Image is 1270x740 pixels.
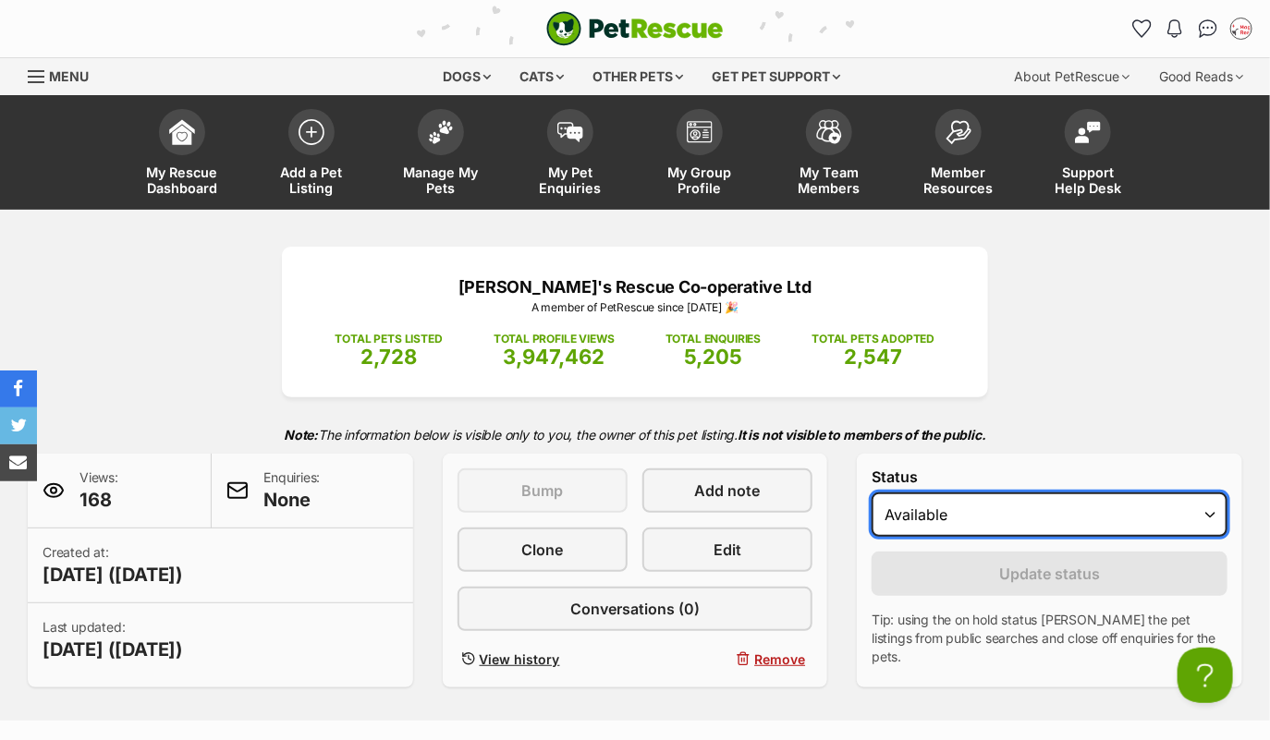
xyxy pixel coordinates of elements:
[140,164,224,196] span: My Rescue Dashboard
[738,427,986,443] strong: It is not visible to members of the public.
[684,345,742,369] span: 5,205
[788,164,871,196] span: My Team Members
[1127,14,1156,43] a: Favourites
[642,528,812,572] a: Edit
[49,68,89,84] span: Menu
[816,120,842,144] img: team-members-icon-5396bd8760b3fe7c0b43da4ab00e1e3bb1a5d9ba89233759b79545d2d3fc5d0d.svg
[376,100,506,210] a: Manage My Pets
[872,468,1227,485] label: Status
[642,646,812,673] button: Remove
[494,331,615,347] p: TOTAL PROFILE VIEWS
[79,487,118,513] span: 168
[700,58,854,95] div: Get pet support
[714,539,741,561] span: Edit
[687,121,713,143] img: group-profile-icon-3fa3cf56718a62981997c0bc7e787c4b2cf8bcc04b72c1350f741eb67cf2f40e.svg
[428,120,454,144] img: manage-my-pets-icon-02211641906a0b7f246fdf0571729dbe1e7629f14944591b6c1af311fb30b64b.svg
[1075,121,1101,143] img: help-desk-icon-fdf02630f3aa405de69fd3d07c3f3aa587a6932b1a1747fa1d2bba05be0121f9.svg
[28,58,102,91] a: Menu
[1046,164,1130,196] span: Support Help Desk
[284,427,318,443] strong: Note:
[270,164,353,196] span: Add a Pet Listing
[507,58,578,95] div: Cats
[458,587,813,631] a: Conversations (0)
[480,649,560,669] span: View history
[169,119,195,145] img: dashboard-icon-eb2f2d2d3e046f16d808141f083e7271f6b2e854fb5c12c21221c1fb7104beca.svg
[812,331,934,347] p: TOTAL PETS ADOPTED
[399,164,482,196] span: Manage My Pets
[1023,100,1153,210] a: Support Help Desk
[521,539,563,561] span: Clone
[336,331,443,347] p: TOTAL PETS LISTED
[1146,58,1256,95] div: Good Reads
[431,58,505,95] div: Dogs
[1193,14,1223,43] a: Conversations
[263,468,320,513] p: Enquiries:
[360,345,417,369] span: 2,728
[666,331,761,347] p: TOTAL ENQUIRIES
[43,618,183,662] p: Last updated:
[43,562,183,588] span: [DATE] ([DATE])
[43,543,183,588] p: Created at:
[310,299,960,316] p: A member of PetRescue since [DATE] 🎉
[28,416,1242,454] p: The information below is visible only to you, the owner of this pet listing.
[263,487,320,513] span: None
[1167,19,1182,38] img: notifications-46538b983faf8c2785f20acdc204bb7945ddae34d4c08c2a6579f10ce5e182be.svg
[642,468,812,513] a: Add note
[79,468,118,513] p: Views:
[1199,19,1218,38] img: chat-41dd97257d64d25036548639549fe6c8038ab92f7586957e7f3b1b290dea8141.svg
[844,345,902,369] span: 2,547
[872,611,1227,666] p: Tip: using the on hold status [PERSON_NAME] the pet listings from public searches and close off e...
[117,100,247,210] a: My Rescue Dashboard
[570,598,700,620] span: Conversations (0)
[1127,14,1256,43] ul: Account quick links
[546,11,724,46] a: PetRescue
[310,274,960,299] p: [PERSON_NAME]'s Rescue Co-operative Ltd
[754,649,805,669] span: Remove
[635,100,764,210] a: My Group Profile
[521,479,563,502] span: Bump
[764,100,894,210] a: My Team Members
[1160,14,1190,43] button: Notifications
[1001,58,1142,95] div: About PetRescue
[872,552,1227,596] button: Update status
[917,164,1000,196] span: Member Resources
[658,164,741,196] span: My Group Profile
[1178,648,1233,703] iframe: Help Scout Beacon - Open
[1227,14,1256,43] button: My account
[580,58,697,95] div: Other pets
[894,100,1023,210] a: Member Resources
[43,637,183,662] span: [DATE] ([DATE])
[999,563,1100,585] span: Update status
[546,11,724,46] img: logo-cat-932fe2b9b8326f06289b0f2fb663e598f794de774fb13d1741a6617ecf9a85b4.svg
[1232,19,1251,38] img: Laura Chao profile pic
[695,479,761,502] span: Add note
[503,345,604,369] span: 3,947,462
[557,122,583,142] img: pet-enquiries-icon-7e3ad2cf08bfb03b45e93fb7055b45f3efa6380592205ae92323e6603595dc1f.svg
[299,119,324,145] img: add-pet-listing-icon-0afa8454b4691262ce3f59096e99ab1cd57d4a30225e0717b998d2c9b9846f56.svg
[247,100,376,210] a: Add a Pet Listing
[458,468,628,513] button: Bump
[458,528,628,572] a: Clone
[946,120,971,145] img: member-resources-icon-8e73f808a243e03378d46382f2149f9095a855e16c252ad45f914b54edf8863c.svg
[458,646,628,673] a: View history
[506,100,635,210] a: My Pet Enquiries
[529,164,612,196] span: My Pet Enquiries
